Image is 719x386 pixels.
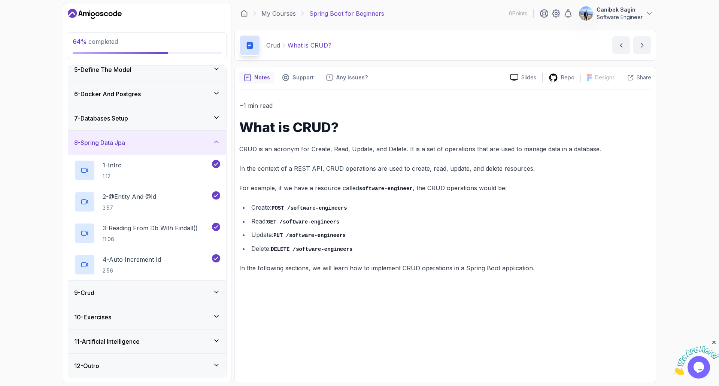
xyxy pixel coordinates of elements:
[261,9,296,18] a: My Courses
[359,186,413,192] code: software-engineer
[579,6,653,21] button: user profile imageCanibek SaginSoftware Engineer
[68,354,226,378] button: 12-Outro
[597,6,643,13] p: Canibek Sagin
[103,267,161,274] p: 2:56
[292,74,314,81] p: Support
[336,74,368,81] p: Any issues?
[68,58,226,82] button: 5-Define The Model
[271,205,347,211] code: POST /software-engineers
[74,114,128,123] h3: 7 - Databases Setup
[543,73,580,82] a: Repo
[74,191,220,212] button: 2-@Entity And @Id3:57
[267,219,339,225] code: GET /software-engineers
[74,254,220,275] button: 4-Auto Increment Id2:56
[673,339,719,375] iframe: chat widget
[504,74,542,82] a: Slides
[74,337,140,346] h3: 11 - Artificial Intelligence
[68,281,226,305] button: 9-Crud
[239,120,651,135] h1: What is CRUD?
[103,255,161,264] p: 4 - Auto Increment Id
[103,161,122,170] p: 1 - Intro
[509,10,527,17] p: 0 Points
[597,13,643,21] p: Software Engineer
[561,74,574,81] p: Repo
[612,36,630,54] button: previous content
[637,74,651,81] p: Share
[74,223,220,244] button: 3-Reading From Db With Findall()11:06
[321,72,372,83] button: Feedback button
[68,8,122,20] a: Dashboard
[74,361,99,370] h3: 12 - Outro
[103,192,156,201] p: 2 - @Entity And @Id
[239,183,651,194] p: For example, if we have a resource called , the CRUD operations would be:
[239,144,651,154] p: CRUD is an acronym for Create, Read, Update, and Delete. It is a set of operations that are used ...
[68,106,226,130] button: 7-Databases Setup
[103,224,198,232] p: 3 - Reading From Db With Findall()
[266,41,280,50] p: Crud
[103,173,122,180] p: 1:12
[621,74,651,81] button: Share
[73,38,87,45] span: 64 %
[239,163,651,174] p: In the context of a REST API, CRUD operations are used to create, read, update, and delete resour...
[273,232,346,238] code: PUT /software-engineers
[239,100,651,111] p: ~1 min read
[288,41,331,50] p: What is CRUD?
[595,74,615,81] p: Designs
[74,65,131,74] h3: 5 - Define The Model
[249,243,651,254] li: Delete:
[68,82,226,106] button: 6-Docker And Postgres
[74,138,125,147] h3: 8 - Spring Data Jpa
[309,9,384,18] p: Spring Boot for Beginners
[68,131,226,155] button: 8-Spring Data Jpa
[239,72,274,83] button: notes button
[68,305,226,329] button: 10-Exercises
[249,230,651,240] li: Update:
[239,263,651,273] p: In the following sections, we will learn how to implement CRUD operations in a Spring Boot applic...
[103,204,156,212] p: 3:57
[254,74,270,81] p: Notes
[249,202,651,213] li: Create:
[74,160,220,181] button: 1-Intro1:12
[633,36,651,54] button: next content
[240,10,248,17] a: Dashboard
[521,74,536,81] p: Slides
[103,235,198,243] p: 11:06
[68,329,226,353] button: 11-Artificial Intelligence
[74,89,141,98] h3: 6 - Docker And Postgres
[249,216,651,227] li: Read:
[74,313,111,322] h3: 10 - Exercises
[73,38,118,45] span: completed
[74,288,94,297] h3: 9 - Crud
[579,6,593,21] img: user profile image
[277,72,318,83] button: Support button
[271,246,352,252] code: DELETE /software-engineers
